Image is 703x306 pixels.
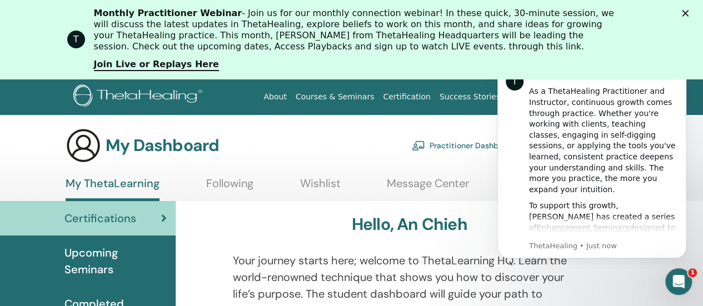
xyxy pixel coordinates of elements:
[94,59,219,71] a: Join Live or Replays Here
[688,268,697,277] span: 1
[66,177,159,201] a: My ThetaLearning
[48,188,197,198] p: Message from ThetaHealing, sent Just now
[66,128,101,163] img: generic-user-icon.jpg
[291,87,379,107] a: Courses & Seminars
[94,8,619,52] div: - Join us for our monthly connection webinar! In these quick, 30-minute session, we will discuss ...
[412,141,425,151] img: chalkboard-teacher.svg
[64,244,167,278] span: Upcoming Seminars
[67,31,85,48] div: Profile image for ThetaHealing
[481,53,703,265] iframe: Intercom notifications message
[412,133,515,158] a: Practitioner Dashboard
[48,148,197,268] div: To support this growth, [PERSON_NAME] has created a series of designed to help you refine your kn...
[64,210,136,227] span: Certifications
[73,84,206,109] img: logo.png
[682,10,693,17] div: Close
[206,177,253,198] a: Following
[378,87,435,107] a: Certification
[106,136,219,155] h3: My Dashboard
[94,8,242,18] b: Monthly Practitioner Webinar
[387,177,469,198] a: Message Center
[300,177,341,198] a: Wishlist
[665,268,692,295] iframe: Intercom live chat
[352,214,467,234] h3: Hello, An Chieh
[56,170,149,179] a: Enhancement Seminars
[435,87,505,107] a: Success Stories
[259,87,291,107] a: About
